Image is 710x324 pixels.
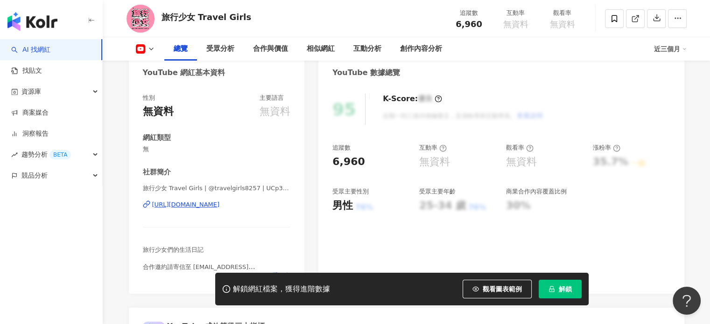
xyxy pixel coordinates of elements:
[332,155,365,169] div: 6,960
[456,19,482,29] span: 6,960
[143,200,291,209] a: [URL][DOMAIN_NAME]
[654,41,687,56] div: 近三個月
[233,284,330,294] div: 解鎖網紅檔案，獲得進階數據
[127,5,155,33] img: KOL Avatar
[7,12,57,31] img: logo
[21,144,71,165] span: 趨勢分析
[419,187,456,196] div: 受眾主要年齡
[332,199,353,213] div: 男性
[545,8,580,18] div: 觀看率
[260,104,290,119] div: 無資料
[143,94,155,102] div: 性別
[483,285,522,293] span: 觀看圖表範例
[503,20,528,29] span: 無資料
[143,68,225,78] div: YouTube 網紅基本資料
[11,129,49,138] a: 洞察報告
[506,187,567,196] div: 商業合作內容覆蓋比例
[11,152,18,158] span: rise
[174,43,188,55] div: 總覽
[451,8,487,18] div: 追蹤數
[419,155,450,169] div: 無資料
[463,280,532,298] button: 觀看圖表範例
[152,200,220,209] div: [URL][DOMAIN_NAME]
[206,43,234,55] div: 受眾分析
[307,43,335,55] div: 相似網紅
[143,167,171,177] div: 社群簡介
[162,11,252,23] div: 旅行少女 Travel Girls
[550,20,575,29] span: 無資料
[419,144,447,152] div: 互動率
[143,104,174,119] div: 無資料
[332,187,369,196] div: 受眾主要性別
[539,280,582,298] button: 解鎖
[332,144,351,152] div: 追蹤數
[11,108,49,117] a: 商案媒合
[21,165,48,186] span: 競品分析
[143,246,255,287] span: 旅行少女們的生活日記 合作邀約請寄信至 [EMAIL_ADDRESS][DOMAIN_NAME] 謝謝
[11,45,50,55] a: searchAI 找網紅
[11,66,42,76] a: 找貼文
[143,133,171,143] div: 網紅類型
[548,286,555,292] span: lock
[253,43,288,55] div: 合作與價值
[143,184,291,193] span: 旅行少女 Travel Girls | @travelgirls8257 | UCp3-hF9jmSnaXjSmRDa3g-A
[559,285,572,293] span: 解鎖
[400,43,442,55] div: 創作內容分析
[143,145,291,153] span: 無
[272,271,290,280] span: 看更多
[332,68,400,78] div: YouTube 數據總覽
[593,144,620,152] div: 漲粉率
[21,81,41,102] span: 資源庫
[353,43,381,55] div: 互動分析
[260,94,284,102] div: 主要語言
[49,150,71,159] div: BETA
[506,144,534,152] div: 觀看率
[498,8,534,18] div: 互動率
[383,94,442,104] div: K-Score :
[506,155,537,169] div: 無資料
